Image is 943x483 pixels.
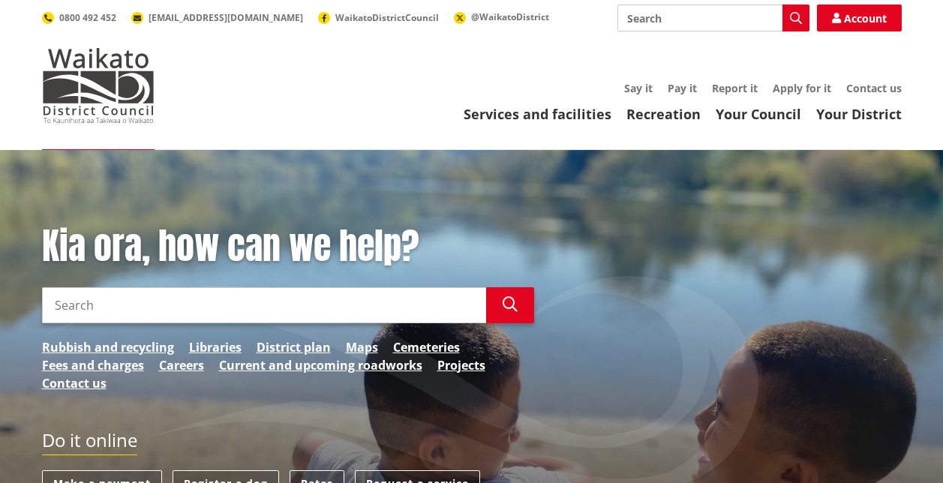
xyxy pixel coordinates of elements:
a: Cemeteries [393,338,460,356]
a: Contact us [846,81,902,95]
h1: Kia ora, how can we help? [42,225,534,268]
a: Report it [712,81,758,95]
a: [EMAIL_ADDRESS][DOMAIN_NAME] [131,11,303,24]
a: Rubbish and recycling [42,338,174,356]
span: @WaikatoDistrict [471,10,549,23]
a: Your District [816,105,902,123]
a: 0800 492 452 [42,11,116,24]
h2: Do it online [42,430,137,456]
a: Contact us [42,374,107,392]
a: Pay it [668,81,697,95]
a: Say it [624,81,653,95]
a: Account [817,4,902,31]
a: Services and facilities [464,105,611,123]
input: Search input [617,4,809,31]
a: Careers [159,356,204,374]
a: Your Council [716,105,801,123]
img: Waikato District Council - Te Kaunihera aa Takiwaa o Waikato [42,48,155,123]
a: Maps [346,338,378,356]
a: Fees and charges [42,356,144,374]
span: WaikatoDistrictCouncil [335,11,439,24]
a: Apply for it [773,81,831,95]
span: 0800 492 452 [59,11,116,24]
a: Libraries [189,338,242,356]
a: District plan [257,338,331,356]
a: Current and upcoming roadworks [219,356,422,374]
input: Search input [42,287,486,323]
span: [EMAIL_ADDRESS][DOMAIN_NAME] [149,11,303,24]
a: Projects [437,356,485,374]
a: @WaikatoDistrict [454,10,549,23]
a: WaikatoDistrictCouncil [318,11,439,24]
a: Recreation [626,105,701,123]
